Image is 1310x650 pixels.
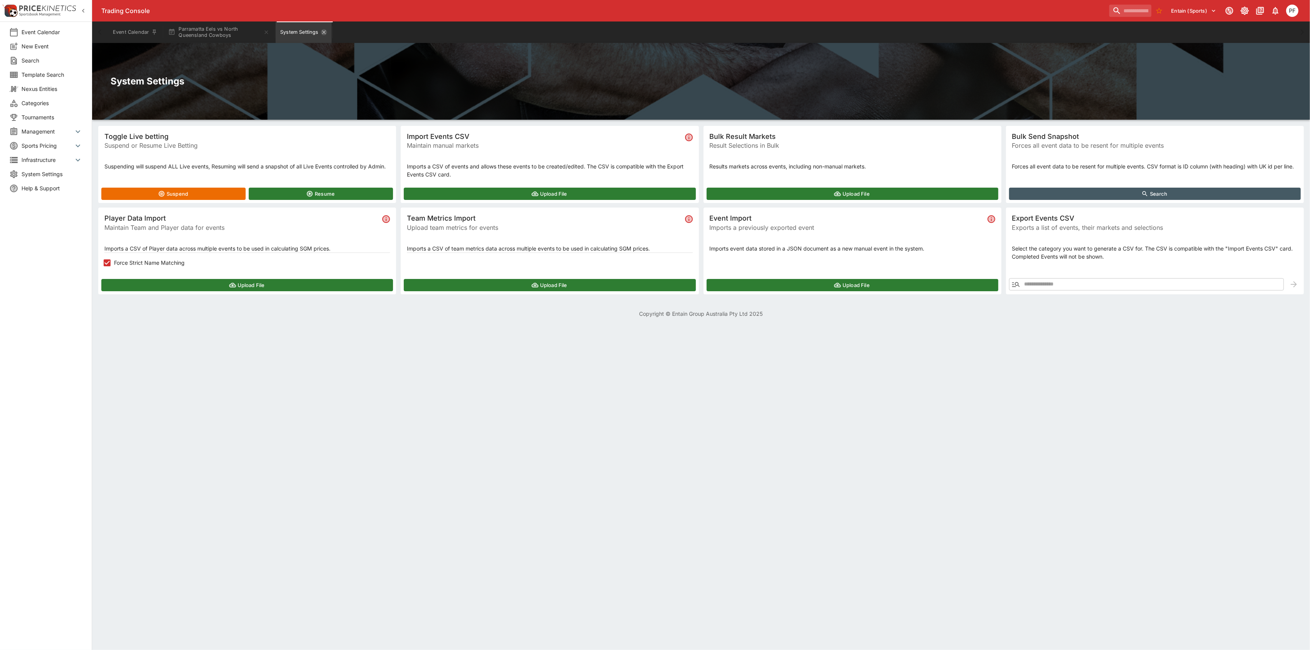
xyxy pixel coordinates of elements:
[1286,5,1298,17] div: Peter Fairgrieve
[21,142,73,150] span: Sports Pricing
[707,188,998,200] button: Upload File
[104,223,379,232] span: Maintain Team and Player data for events
[101,7,1106,15] div: Trading Console
[710,223,985,232] span: Imports a previously exported event
[1012,223,1298,232] span: Exports a list of events, their markets and selections
[1269,4,1282,18] button: Notifications
[407,141,682,150] span: Maintain manual markets
[1284,2,1301,19] button: Peter Fairgrieve
[111,75,1292,87] h2: System Settings
[104,244,390,252] p: Imports a CSV of Player data across multiple events to be used in calculating SGM prices.
[1153,5,1165,17] button: No Bookmarks
[19,13,61,16] img: Sportsbook Management
[710,214,985,223] span: Event Import
[404,279,695,291] button: Upload File
[1253,4,1267,18] button: Documentation
[1012,132,1298,141] span: Bulk Send Snapshot
[104,132,390,141] span: Toggle Live betting
[21,56,83,64] span: Search
[108,21,162,43] button: Event Calendar
[407,162,692,178] p: Imports a CSV of events and allows these events to be created/edited. The CSV is compatible with ...
[21,184,83,192] span: Help & Support
[21,71,83,79] span: Template Search
[101,188,246,200] button: Suspend
[21,28,83,36] span: Event Calendar
[710,132,995,141] span: Bulk Result Markets
[104,214,379,223] span: Player Data Import
[21,156,73,164] span: Infrastructure
[1012,244,1298,261] p: Select the category you want to generate a CSV for. The CSV is compatible with the "Import Events...
[114,259,185,267] span: Force Strict Name Matching
[1222,4,1236,18] button: Connected to PK
[404,188,695,200] button: Upload File
[407,244,692,252] p: Imports a CSV of team metrics data across multiple events to be used in calculating SGM prices.
[21,170,83,178] span: System Settings
[407,132,682,141] span: Import Events CSV
[1009,188,1301,200] button: Search
[407,214,682,223] span: Team Metrics Import
[21,85,83,93] span: Nexus Entities
[710,141,995,150] span: Result Selections in Bulk
[707,279,998,291] button: Upload File
[101,279,393,291] button: Upload File
[21,99,83,107] span: Categories
[1167,5,1221,17] button: Select Tenant
[21,42,83,50] span: New Event
[710,244,995,252] p: Imports event data stored in a JSON document as a new manual event in the system.
[1238,4,1252,18] button: Toggle light/dark mode
[104,141,390,150] span: Suspend or Resume Live Betting
[19,5,76,11] img: PriceKinetics
[2,3,18,18] img: PriceKinetics Logo
[104,162,390,170] p: Suspending will suspend ALL Live events, Resuming will send a snapshot of all Live Events control...
[276,21,331,43] button: System Settings
[1012,214,1298,223] span: Export Events CSV
[1109,5,1151,17] input: search
[92,310,1310,318] p: Copyright © Entain Group Australia Pty Ltd 2025
[407,223,682,232] span: Upload team metrics for events
[710,162,995,170] p: Results markets across events, including non-manual markets.
[21,113,83,121] span: Tournaments
[249,188,393,200] button: Resume
[21,127,73,135] span: Management
[1012,162,1298,170] p: Forces all event data to be resent for multiple events. CSV format is ID column (with heading) wi...
[164,21,274,43] button: Parramatta Eels vs North Queensland Cowboys
[1012,141,1298,150] span: Forces all event data to be resent for multiple events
